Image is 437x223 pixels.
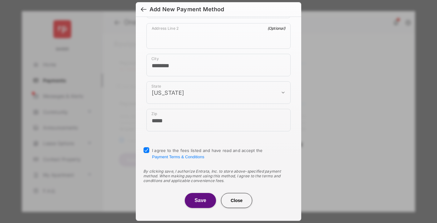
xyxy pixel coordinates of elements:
div: payment_method_screening[postal_addresses][addressLine2] [146,23,291,49]
button: Close [221,193,252,208]
div: Add New Payment Method [150,6,224,13]
button: I agree to the fees listed and have read and accept the [152,155,204,159]
div: payment_method_screening[postal_addresses][postalCode] [146,109,291,131]
button: Save [185,193,216,208]
div: By clicking save, I authorize Entrata, Inc. to store above-specified payment method. When making ... [143,169,294,183]
div: payment_method_screening[postal_addresses][locality] [146,54,291,76]
span: I agree to the fees listed and have read and accept the [152,148,263,159]
div: payment_method_screening[postal_addresses][administrativeArea] [146,81,291,104]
